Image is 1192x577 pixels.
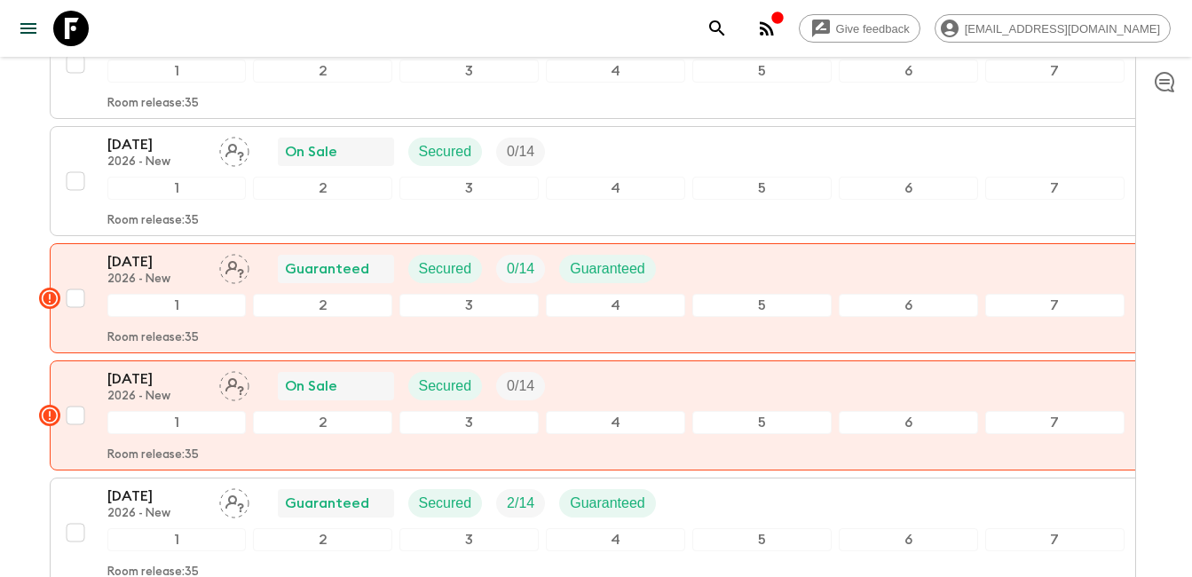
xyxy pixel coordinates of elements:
[985,294,1125,317] div: 7
[507,141,534,162] p: 0 / 14
[839,177,978,200] div: 6
[107,177,247,200] div: 1
[107,448,199,462] p: Room release: 35
[408,138,483,166] div: Secured
[285,258,369,280] p: Guaranteed
[399,528,539,551] div: 3
[699,11,735,46] button: search adventures
[507,258,534,280] p: 0 / 14
[11,11,46,46] button: menu
[50,360,1143,470] button: [DATE]2026 - NewAssign pack leaderOn SaleSecuredTrip Fill1234567Room release:35
[107,390,205,404] p: 2026 - New
[408,255,483,283] div: Secured
[570,493,645,514] p: Guaranteed
[985,528,1125,551] div: 7
[107,411,247,434] div: 1
[546,411,685,434] div: 4
[507,493,534,514] p: 2 / 14
[507,375,534,397] p: 0 / 14
[285,141,337,162] p: On Sale
[107,97,199,111] p: Room release: 35
[107,331,199,345] p: Room release: 35
[419,258,472,280] p: Secured
[253,59,392,83] div: 2
[419,375,472,397] p: Secured
[692,177,832,200] div: 5
[399,59,539,83] div: 3
[253,294,392,317] div: 2
[107,214,199,228] p: Room release: 35
[419,493,472,514] p: Secured
[692,59,832,83] div: 5
[107,155,205,170] p: 2026 - New
[107,134,205,155] p: [DATE]
[285,493,369,514] p: Guaranteed
[107,507,205,521] p: 2026 - New
[50,243,1143,353] button: [DATE]2026 - NewAssign pack leaderGuaranteedSecuredTrip FillGuaranteed1234567Room release:35
[107,251,205,273] p: [DATE]
[285,375,337,397] p: On Sale
[985,59,1125,83] div: 7
[496,372,545,400] div: Trip Fill
[692,411,832,434] div: 5
[692,528,832,551] div: 5
[50,126,1143,236] button: [DATE]2026 - NewAssign pack leaderOn SaleSecuredTrip Fill1234567Room release:35
[219,376,249,391] span: Assign pack leader
[408,489,483,518] div: Secured
[219,259,249,273] span: Assign pack leader
[839,59,978,83] div: 6
[107,59,247,83] div: 1
[107,528,247,551] div: 1
[496,255,545,283] div: Trip Fill
[399,411,539,434] div: 3
[399,294,539,317] div: 3
[826,22,920,36] span: Give feedback
[107,294,247,317] div: 1
[935,14,1171,43] div: [EMAIL_ADDRESS][DOMAIN_NAME]
[253,528,392,551] div: 2
[399,177,539,200] div: 3
[839,411,978,434] div: 6
[692,294,832,317] div: 5
[107,368,205,390] p: [DATE]
[985,411,1125,434] div: 7
[107,486,205,507] p: [DATE]
[839,528,978,551] div: 6
[570,258,645,280] p: Guaranteed
[219,494,249,508] span: Assign pack leader
[496,489,545,518] div: Trip Fill
[799,14,920,43] a: Give feedback
[546,294,685,317] div: 4
[496,138,545,166] div: Trip Fill
[419,141,472,162] p: Secured
[955,22,1170,36] span: [EMAIL_ADDRESS][DOMAIN_NAME]
[253,411,392,434] div: 2
[107,273,205,287] p: 2026 - New
[985,177,1125,200] div: 7
[219,142,249,156] span: Assign pack leader
[408,372,483,400] div: Secured
[546,59,685,83] div: 4
[546,528,685,551] div: 4
[50,9,1143,119] button: [DATE]2026 - NewAssign pack leaderProposedSecured?1234567Room release:35
[839,294,978,317] div: 6
[546,177,685,200] div: 4
[253,177,392,200] div: 2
